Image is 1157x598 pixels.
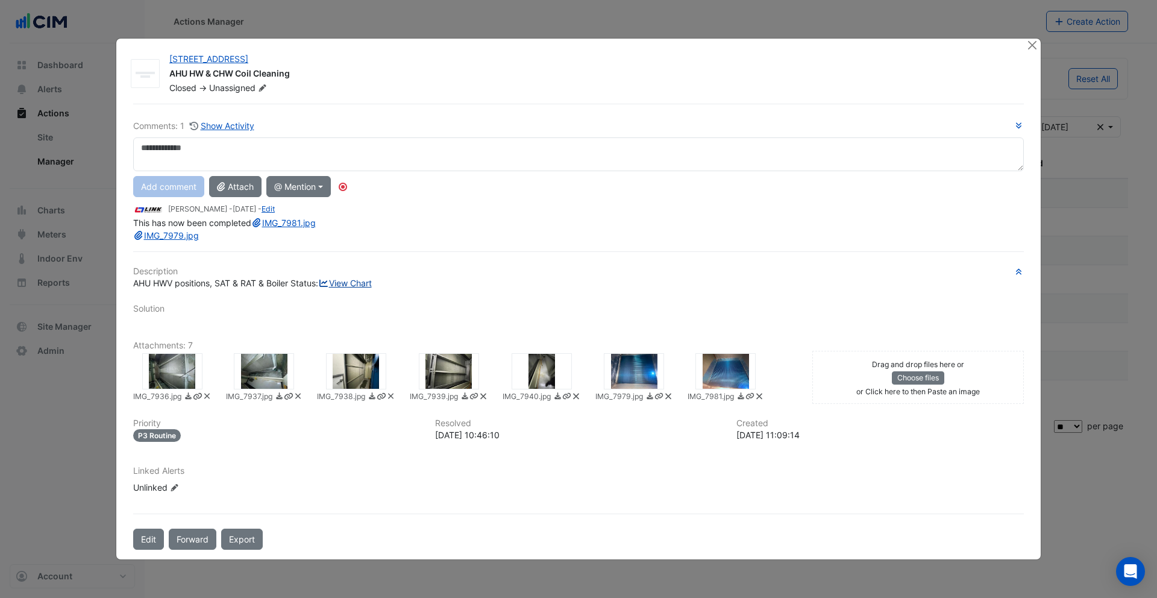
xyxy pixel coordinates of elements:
small: IMG_7937.jpg [226,391,272,404]
div: Tooltip anchor [337,181,348,192]
div: IMG_7940.jpg [512,353,572,389]
div: IMG_7939.jpg [419,353,479,389]
a: Delete [571,391,580,404]
small: [PERSON_NAME] - - [168,204,275,215]
div: IMG_7936.jpg [142,353,202,389]
div: IMG_7981.jpg [695,353,756,389]
a: Download [553,391,562,404]
span: Unassigned [209,82,269,94]
h6: Attachments: 7 [133,341,1024,351]
small: Drag and drop files here or [872,360,964,369]
a: Copy link to clipboard [193,391,202,404]
a: Delete [386,391,395,404]
small: or Click here to then Paste an image [856,387,980,396]
small: IMG_7938.jpg [317,391,365,404]
a: IMG_7981.jpg [251,218,316,228]
a: View Chart [318,278,372,288]
a: Download [645,391,654,404]
a: Download [736,391,745,404]
a: Download [184,391,193,404]
span: -> [199,83,207,93]
button: Edit [133,529,164,550]
h6: Priority [133,418,421,429]
button: Close [1026,39,1038,51]
span: 2025-07-31 10:44:44 [233,204,256,213]
a: Download [275,391,284,404]
a: Delete [478,391,488,404]
div: IMG_7979.jpg [604,353,664,389]
a: Delete [202,391,212,404]
div: AHU HW & CHW Coil Cleaning [169,68,1012,82]
a: Download [460,391,469,404]
a: Edit [262,204,275,213]
fa-icon: Edit Linked Alerts [170,483,179,493]
div: Comments: 1 [133,119,255,133]
small: IMG_7940.jpg [503,391,551,404]
div: Unlinked [133,481,278,494]
a: IMG_7979.jpg [133,230,199,241]
h6: Solution [133,304,1024,314]
div: [DATE] 10:46:10 [435,429,723,441]
small: IMG_7979.jpg [595,391,643,404]
a: Delete [663,391,673,404]
h6: Created [736,418,1024,429]
div: IMG_7937.jpg [234,353,294,389]
div: Open Intercom Messenger [1116,557,1145,586]
span: Closed [169,83,196,93]
small: IMG_7939.jpg [410,391,458,404]
div: P3 Routine [133,429,181,442]
h6: Description [133,266,1024,277]
div: [DATE] 11:09:14 [736,429,1024,441]
a: Download [368,391,377,404]
a: Copy link to clipboard [284,391,293,404]
a: Export [221,529,263,550]
span: AHU HWV positions, SAT & RAT & Boiler Status: [133,278,372,288]
small: IMG_7981.jpg [688,391,734,404]
a: Delete [754,391,763,404]
a: Delete [293,391,303,404]
button: Choose files [892,371,944,385]
img: Link Mechanical [133,203,163,216]
a: Copy link to clipboard [377,391,386,404]
small: IMG_7936.jpg [133,391,181,404]
button: Forward [169,529,216,550]
button: @ Mention [266,176,331,197]
h6: Linked Alerts [133,466,1024,476]
button: Attach [209,176,262,197]
a: Copy link to clipboard [562,391,571,404]
a: [STREET_ADDRESS] [169,54,248,64]
button: Show Activity [189,119,255,133]
a: Copy link to clipboard [745,391,754,404]
div: IMG_7938.jpg [326,353,386,389]
h6: Resolved [435,418,723,429]
a: Copy link to clipboard [469,391,478,404]
span: This has now been completed [133,218,316,241]
a: Copy link to clipboard [654,391,663,404]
